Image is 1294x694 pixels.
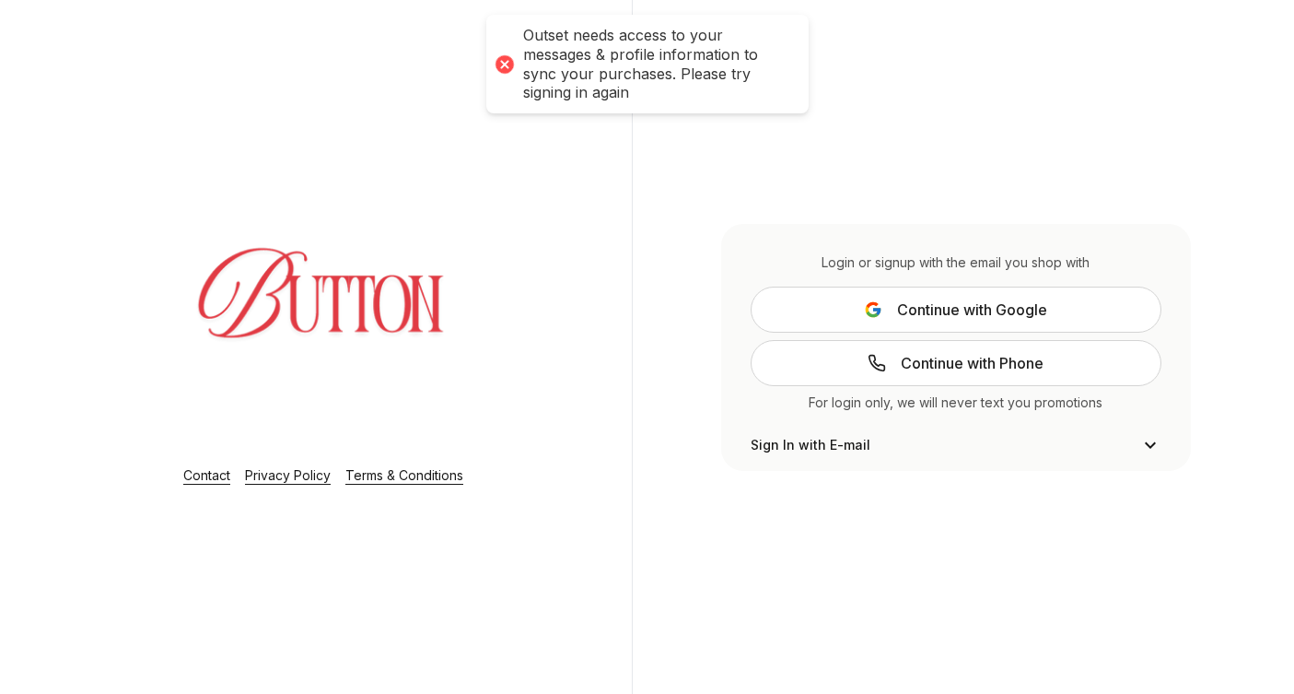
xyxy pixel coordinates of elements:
div: Outset needs access to your messages & profile information to sync your purchases. Please try sig... [523,26,790,102]
a: Terms & Conditions [345,467,463,483]
span: Continue with Google [897,299,1047,321]
div: For login only, we will never text you promotions [751,394,1161,412]
div: Login or signup with the email you shop with [751,253,1161,272]
button: Continue with Google [751,287,1161,333]
a: Privacy Policy [245,467,331,483]
a: Contact [183,467,230,483]
a: Continue with Phone [751,340,1161,386]
span: Sign In with E-mail [751,436,870,454]
span: Continue with Phone [901,352,1043,374]
img: Login Layout Image [146,180,500,443]
button: Sign In with E-mail [751,434,1161,456]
